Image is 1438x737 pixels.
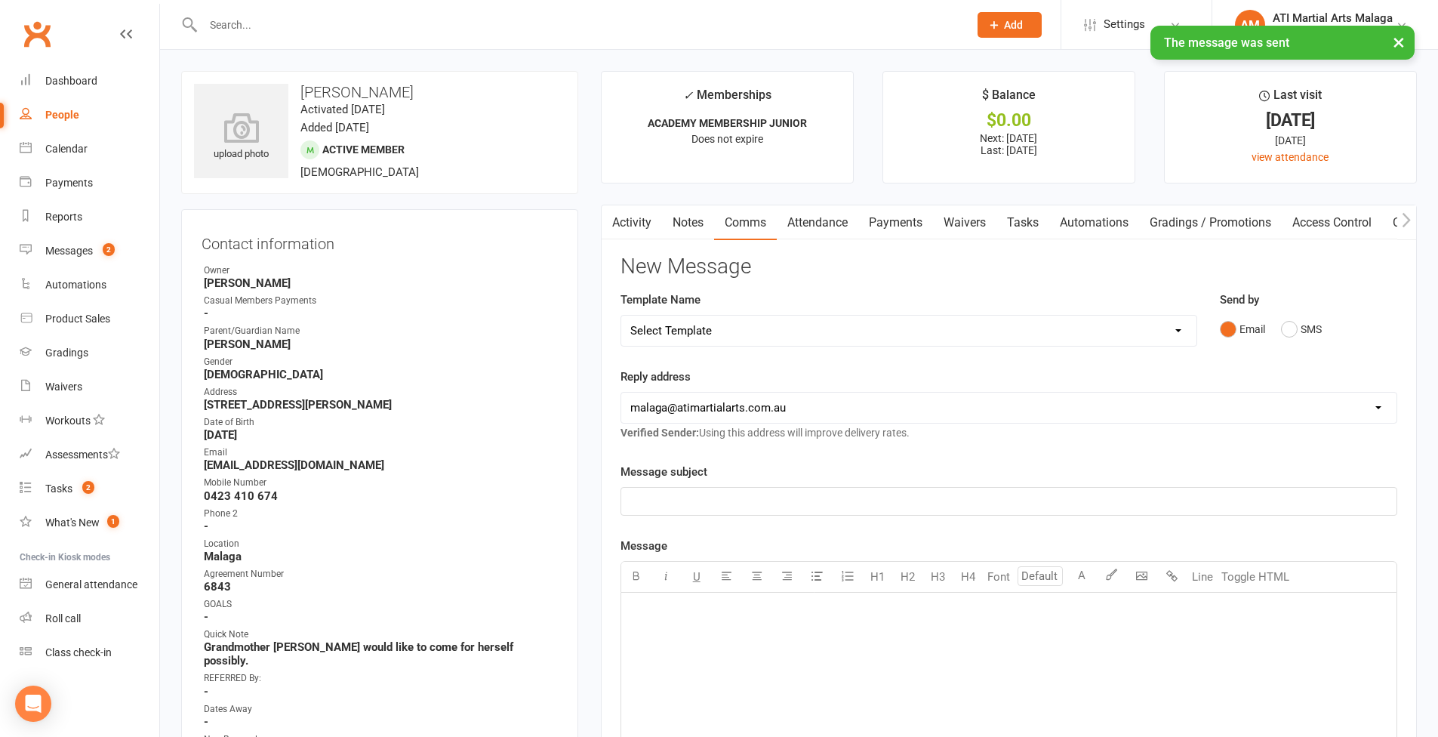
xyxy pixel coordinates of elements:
[199,14,958,35] input: Search...
[204,537,558,551] div: Location
[1220,291,1259,309] label: Send by
[204,264,558,278] div: Owner
[863,562,893,592] button: H1
[897,132,1121,156] p: Next: [DATE] Last: [DATE]
[620,427,699,439] strong: Verified Sender:
[45,612,81,624] div: Roll call
[300,165,419,179] span: [DEMOGRAPHIC_DATA]
[20,302,159,336] a: Product Sales
[20,506,159,540] a: What's New1
[20,438,159,472] a: Assessments
[1273,25,1393,39] div: ATI Martial Arts Malaga
[204,338,558,351] strong: [PERSON_NAME]
[45,245,93,257] div: Messages
[204,307,558,320] strong: -
[202,230,558,252] h3: Contact information
[662,205,714,240] a: Notes
[204,567,558,581] div: Agreement Number
[204,507,558,521] div: Phone 2
[620,255,1397,279] h3: New Message
[1187,562,1218,592] button: Line
[45,75,97,87] div: Dashboard
[683,88,693,103] i: ✓
[1281,315,1322,344] button: SMS
[204,385,558,399] div: Address
[984,562,1014,592] button: Font
[1139,205,1282,240] a: Gradings / Promotions
[1220,315,1265,344] button: Email
[45,279,106,291] div: Automations
[1259,85,1322,113] div: Last visit
[1150,26,1415,60] div: The message was sent
[204,550,558,563] strong: Malaga
[204,324,558,338] div: Parent/Guardian Name
[300,121,369,134] time: Added [DATE]
[691,133,763,145] span: Does not expire
[933,205,996,240] a: Waivers
[893,562,923,592] button: H2
[20,98,159,132] a: People
[204,610,558,624] strong: -
[45,483,72,495] div: Tasks
[204,476,558,490] div: Mobile Number
[204,458,558,472] strong: [EMAIL_ADDRESS][DOMAIN_NAME]
[20,568,159,602] a: General attendance kiosk mode
[194,113,288,162] div: upload photo
[204,597,558,612] div: GOALS
[204,640,558,668] strong: Grandmother [PERSON_NAME] would like to come for herself possibly.
[1282,205,1382,240] a: Access Control
[1049,205,1139,240] a: Automations
[620,537,667,555] label: Message
[20,602,159,636] a: Roll call
[1252,151,1329,163] a: view attendance
[996,205,1049,240] a: Tasks
[620,368,691,386] label: Reply address
[978,12,1042,38] button: Add
[20,268,159,302] a: Automations
[20,132,159,166] a: Calendar
[714,205,777,240] a: Comms
[204,671,558,686] div: REFERRED By:
[15,686,51,722] div: Open Intercom Messenger
[45,415,91,427] div: Workouts
[620,427,910,439] span: Using this address will improve delivery rates.
[1273,11,1393,25] div: ATI Martial Arts Malaga
[1235,10,1265,40] div: AM
[20,636,159,670] a: Class kiosk mode
[204,702,558,717] div: Dates Away
[204,355,558,369] div: Gender
[204,428,558,442] strong: [DATE]
[82,481,94,494] span: 2
[1067,562,1097,592] button: A
[322,143,405,156] span: Active member
[107,515,119,528] span: 1
[20,472,159,506] a: Tasks 2
[204,294,558,308] div: Casual Members Payments
[204,628,558,642] div: Quick Note
[20,336,159,370] a: Gradings
[45,449,120,461] div: Assessments
[682,562,712,592] button: U
[194,84,565,100] h3: [PERSON_NAME]
[204,715,558,729] strong: -
[204,415,558,430] div: Date of Birth
[204,398,558,412] strong: [STREET_ADDRESS][PERSON_NAME]
[683,85,771,113] div: Memberships
[45,177,93,189] div: Payments
[204,276,558,290] strong: [PERSON_NAME]
[300,103,385,116] time: Activated [DATE]
[204,580,558,594] strong: 6843
[1218,562,1293,592] button: Toggle HTML
[1178,132,1403,149] div: [DATE]
[20,200,159,234] a: Reports
[858,205,933,240] a: Payments
[953,562,984,592] button: H4
[620,291,701,309] label: Template Name
[1004,19,1023,31] span: Add
[45,143,88,155] div: Calendar
[1178,113,1403,128] div: [DATE]
[693,570,701,584] span: U
[982,85,1036,113] div: $ Balance
[20,64,159,98] a: Dashboard
[777,205,858,240] a: Attendance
